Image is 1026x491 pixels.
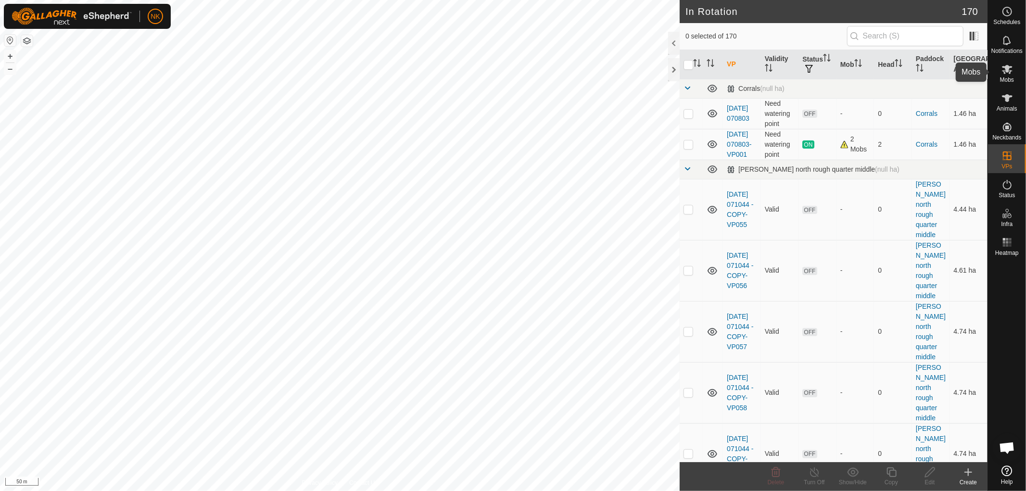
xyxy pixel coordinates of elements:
p-sorticon: Activate to sort [707,61,714,68]
span: Notifications [991,48,1023,54]
span: OFF [802,267,817,275]
th: VP [723,50,761,79]
td: Valid [761,423,799,484]
td: Valid [761,179,799,240]
th: Head [874,50,912,79]
a: Corrals [916,140,937,148]
div: Copy [872,478,911,487]
span: VPs [1001,164,1012,169]
a: [DATE] 070803-VP001 [727,130,751,158]
a: [PERSON_NAME] north rough quarter middle [916,364,946,422]
td: 4.44 ha [950,179,988,240]
p-sorticon: Activate to sort [969,65,976,73]
span: Help [1001,479,1013,485]
span: Delete [768,479,785,486]
button: – [4,63,16,75]
span: Schedules [993,19,1020,25]
a: [DATE] 071044 - COPY-VP056 [727,252,753,290]
div: - [840,327,871,337]
a: [PERSON_NAME] north rough quarter middle [916,302,946,361]
a: Corrals [916,110,937,117]
td: 4.61 ha [950,240,988,301]
div: - [840,204,871,214]
td: Need watering point [761,129,799,160]
p-sorticon: Activate to sort [693,61,701,68]
div: Corrals [727,85,785,93]
div: Create [949,478,988,487]
a: [DATE] 071044 - COPY-VP058 [727,374,753,412]
img: Gallagher Logo [12,8,132,25]
div: Show/Hide [834,478,872,487]
th: Paddock [912,50,950,79]
div: - [840,109,871,119]
td: 0 [874,362,912,423]
a: [DATE] 071044 - COPY-VP057 [727,313,753,351]
th: Mob [836,50,874,79]
td: 0 [874,301,912,362]
a: [PERSON_NAME] north rough quarter middle [916,425,946,483]
th: Status [798,50,836,79]
span: OFF [802,110,817,118]
span: OFF [802,206,817,214]
div: - [840,388,871,398]
div: - [840,449,871,459]
span: 170 [962,4,978,19]
p-sorticon: Activate to sort [916,65,924,73]
a: Contact Us [349,478,378,487]
button: Reset Map [4,35,16,46]
a: Help [988,462,1026,489]
td: 4.74 ha [950,301,988,362]
th: Validity [761,50,799,79]
div: [PERSON_NAME] north rough quarter middle [727,165,899,174]
span: (null ha) [875,165,899,173]
td: 1.46 ha [950,98,988,129]
span: Heatmap [995,250,1019,256]
div: - [840,265,871,276]
input: Search (S) [847,26,963,46]
span: Neckbands [992,135,1021,140]
div: Edit [911,478,949,487]
span: Status [999,192,1015,198]
td: 4.74 ha [950,423,988,484]
td: Valid [761,301,799,362]
div: Open chat [993,433,1022,462]
td: Valid [761,362,799,423]
h2: In Rotation [685,6,962,17]
span: OFF [802,328,817,336]
button: Map Layers [21,35,33,47]
td: 0 [874,423,912,484]
td: 0 [874,98,912,129]
span: ON [802,140,814,149]
div: 2 Mobs [840,134,871,154]
td: 4.74 ha [950,362,988,423]
a: [DATE] 071044 - COPY-VP059 [727,435,753,473]
td: Valid [761,240,799,301]
p-sorticon: Activate to sort [823,55,831,63]
span: (null ha) [760,85,785,92]
th: [GEOGRAPHIC_DATA] Area [950,50,988,79]
span: OFF [802,389,817,397]
td: 2 [874,129,912,160]
a: Privacy Policy [302,478,338,487]
p-sorticon: Activate to sort [765,65,773,73]
a: [PERSON_NAME] north rough quarter middle [916,241,946,300]
a: [DATE] 071044 - COPY-VP055 [727,190,753,228]
span: NK [151,12,160,22]
span: OFF [802,450,817,458]
a: [PERSON_NAME] north rough quarter middle [916,180,946,239]
td: 1.46 ha [950,129,988,160]
span: Infra [1001,221,1013,227]
td: 0 [874,179,912,240]
span: Mobs [1000,77,1014,83]
td: 0 [874,240,912,301]
p-sorticon: Activate to sort [854,61,862,68]
div: Turn Off [795,478,834,487]
button: + [4,50,16,62]
td: Need watering point [761,98,799,129]
span: 0 selected of 170 [685,31,847,41]
span: Animals [997,106,1017,112]
p-sorticon: Activate to sort [895,61,902,68]
a: [DATE] 070803 [727,104,749,122]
